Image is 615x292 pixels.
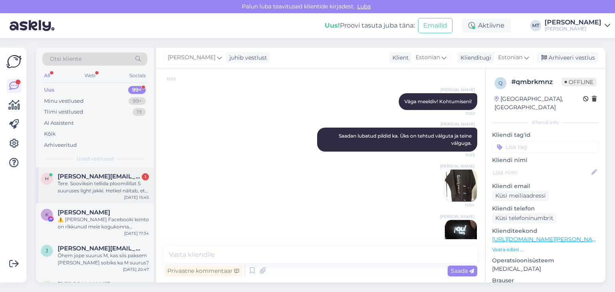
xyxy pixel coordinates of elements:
p: Vaata edasi ... [492,246,599,253]
div: [PERSON_NAME] [545,19,601,26]
p: Klienditeekond [492,227,599,235]
img: Attachment [445,170,477,202]
span: 11:02 [167,76,197,82]
img: Askly Logo [6,54,22,69]
span: [PERSON_NAME] [440,214,474,220]
div: Minu vestlused [44,97,84,105]
div: Küsi telefoninumbrit [492,213,557,224]
div: [PERSON_NAME] [545,26,601,32]
span: 11:03 [445,152,475,158]
span: Estonian [498,53,523,62]
span: Kalonji Mbulayi [58,209,110,216]
div: Klienditugi [457,54,491,62]
div: 19 [133,108,146,116]
div: Tere. Sooviksin tellida ploomilillat S suuruses light jakki. Hetkel näitab, et ei ole saadaval. K... [58,180,149,194]
span: Offline [561,78,597,86]
p: [MEDICAL_DATA] [492,265,599,273]
span: Luba [355,3,373,10]
span: Saada [451,267,474,274]
span: [PERSON_NAME] [440,87,475,93]
div: [DATE] 15:45 [124,194,149,200]
div: [DATE] 17:34 [124,230,149,236]
span: heidi.tiit@armarin.ee [58,173,141,180]
div: AI Assistent [44,119,74,127]
a: [URL][DOMAIN_NAME][PERSON_NAME] [492,236,603,243]
div: All [42,70,52,81]
span: Uued vestlused [76,155,114,162]
p: Brauser [492,276,599,285]
div: Kõik [44,130,56,138]
div: Arhiveeri vestlus [537,52,598,63]
input: Lisa tag [492,141,599,153]
div: MT [530,20,541,31]
div: Õhem jope suurus M, kas siis paksem [PERSON_NAME] sobiks ka M suurus? [58,252,149,266]
a: [PERSON_NAME][PERSON_NAME] [545,19,610,32]
p: Kliendi nimi [492,156,599,164]
div: Kliendi info [492,119,599,126]
span: jane.orumaa@mail.ee [58,245,141,252]
p: Kliendi telefon [492,204,599,213]
div: Küsi meiliaadressi [492,190,549,201]
span: h [45,176,49,182]
span: [PERSON_NAME] [440,121,475,127]
span: j [46,248,48,254]
button: Emailid [418,18,452,33]
div: Klient [389,54,409,62]
span: q [498,80,502,86]
p: Operatsioonisüsteem [492,256,599,265]
div: Socials [128,70,147,81]
input: Lisa nimi [492,168,590,177]
div: # qmbrkmnz [511,77,561,87]
span: 11:04 [444,202,474,208]
div: Web [83,70,97,81]
span: Kati Raudla [58,281,110,288]
div: [DATE] 20:47 [123,266,149,272]
span: K [45,212,49,218]
div: Tiimi vestlused [44,108,83,116]
div: Aktiivne [462,18,511,33]
div: Arhiveeritud [44,141,77,149]
p: Kliendi tag'id [492,131,599,139]
div: Uus [44,86,54,94]
span: Väga meeldiv! Kohtumiseni! [404,98,472,104]
div: [GEOGRAPHIC_DATA], [GEOGRAPHIC_DATA] [494,95,583,112]
div: juhib vestlust [226,54,267,62]
div: Privaatne kommentaar [164,266,242,276]
span: Otsi kliente [50,55,82,63]
div: Proovi tasuta juba täna: [325,21,415,30]
span: Estonian [416,53,440,62]
span: Saadan lubatud pildid ka. Üks on tehtud välguta ja teine välguga. [339,133,473,146]
div: ⚠️ [PERSON_NAME] Facebooki konto on rikkunud meie kogukonna standardeid. Meie süsteem on saanud p... [58,216,149,230]
div: 99+ [129,97,146,105]
span: [PERSON_NAME] [168,53,215,62]
span: 11:02 [445,110,475,116]
p: Kliendi email [492,182,599,190]
div: 99+ [128,86,146,94]
span: [PERSON_NAME] [440,163,474,169]
b: Uus! [325,22,340,29]
div: 1 [142,173,149,180]
img: Attachment [445,220,477,252]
